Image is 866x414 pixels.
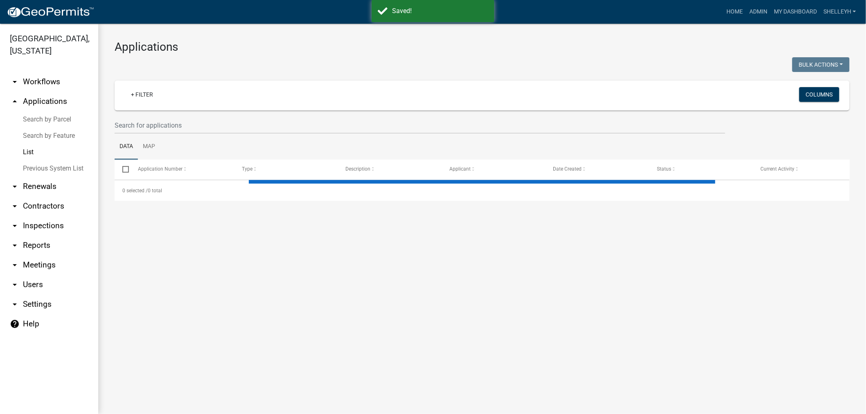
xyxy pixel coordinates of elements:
datatable-header-cell: Date Created [545,160,649,179]
span: Description [346,166,371,172]
datatable-header-cell: Applicant [442,160,546,179]
i: help [10,319,20,329]
datatable-header-cell: Status [649,160,753,179]
a: Home [723,4,746,20]
div: 0 total [115,180,850,201]
span: Application Number [138,166,183,172]
button: Columns [799,87,839,102]
span: Current Activity [761,166,795,172]
span: Type [242,166,253,172]
span: Date Created [553,166,582,172]
span: 0 selected / [122,188,148,193]
datatable-header-cell: Type [234,160,338,179]
i: arrow_drop_down [10,299,20,309]
datatable-header-cell: Current Activity [753,160,857,179]
datatable-header-cell: Select [115,160,130,179]
i: arrow_drop_down [10,241,20,250]
div: Saved! [392,6,488,16]
h3: Applications [115,40,850,54]
i: arrow_drop_down [10,260,20,270]
span: Status [657,166,671,172]
a: My Dashboard [771,4,820,20]
i: arrow_drop_down [10,201,20,211]
i: arrow_drop_down [10,280,20,290]
a: Map [138,134,160,160]
i: arrow_drop_down [10,221,20,231]
datatable-header-cell: Description [338,160,442,179]
i: arrow_drop_up [10,97,20,106]
a: + Filter [124,87,160,102]
button: Bulk Actions [792,57,850,72]
datatable-header-cell: Application Number [130,160,234,179]
input: Search for applications [115,117,725,134]
a: Admin [746,4,771,20]
a: shelleyh [820,4,859,20]
i: arrow_drop_down [10,77,20,87]
a: Data [115,134,138,160]
i: arrow_drop_down [10,182,20,191]
span: Applicant [449,166,471,172]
